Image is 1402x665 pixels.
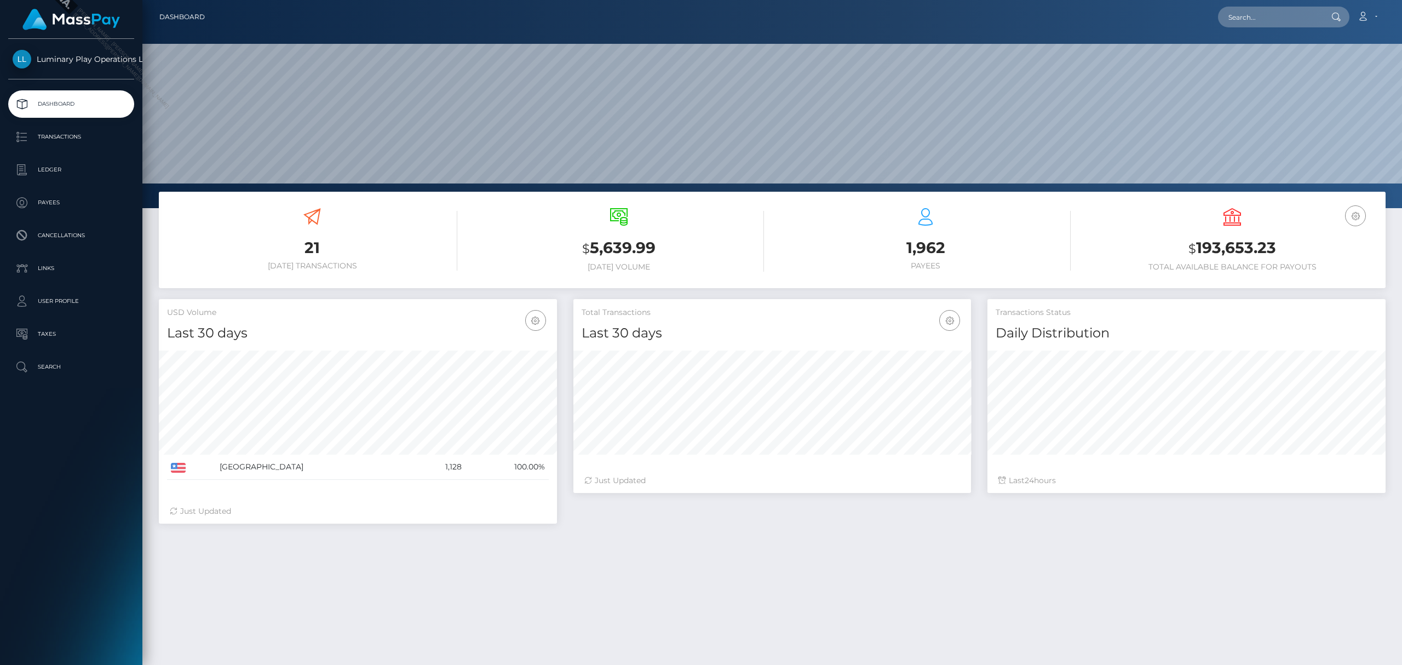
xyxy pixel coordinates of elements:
[780,261,1071,271] h6: Payees
[171,463,186,473] img: US.png
[1025,475,1034,485] span: 24
[996,307,1377,318] h5: Transactions Status
[167,307,549,318] h5: USD Volume
[584,475,961,486] div: Just Updated
[8,189,134,216] a: Payees
[22,9,120,30] img: MassPay Logo
[582,307,963,318] h5: Total Transactions
[8,123,134,151] a: Transactions
[167,261,457,271] h6: [DATE] Transactions
[8,90,134,118] a: Dashboard
[474,262,764,272] h6: [DATE] Volume
[13,293,130,309] p: User Profile
[8,288,134,315] a: User Profile
[8,353,134,381] a: Search
[13,50,31,68] img: Luminary Play Operations Limited
[170,506,546,517] div: Just Updated
[13,260,130,277] p: Links
[159,5,205,28] a: Dashboard
[13,359,130,375] p: Search
[998,475,1375,486] div: Last hours
[466,455,548,480] td: 100.00%
[13,194,130,211] p: Payees
[413,455,466,480] td: 1,128
[167,237,457,259] h3: 21
[8,222,134,249] a: Cancellations
[8,54,134,64] span: Luminary Play Operations Limited
[13,96,130,112] p: Dashboard
[780,237,1071,259] h3: 1,962
[474,237,764,260] h3: 5,639.99
[13,326,130,342] p: Taxes
[167,324,549,343] h4: Last 30 days
[996,324,1377,343] h4: Daily Distribution
[13,227,130,244] p: Cancellations
[8,320,134,348] a: Taxes
[216,455,413,480] td: [GEOGRAPHIC_DATA]
[582,324,963,343] h4: Last 30 days
[1087,237,1377,260] h3: 193,653.23
[13,162,130,178] p: Ledger
[582,241,590,256] small: $
[8,255,134,282] a: Links
[13,129,130,145] p: Transactions
[1087,262,1377,272] h6: Total Available Balance for Payouts
[1188,241,1196,256] small: $
[1218,7,1321,27] input: Search...
[8,156,134,184] a: Ledger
